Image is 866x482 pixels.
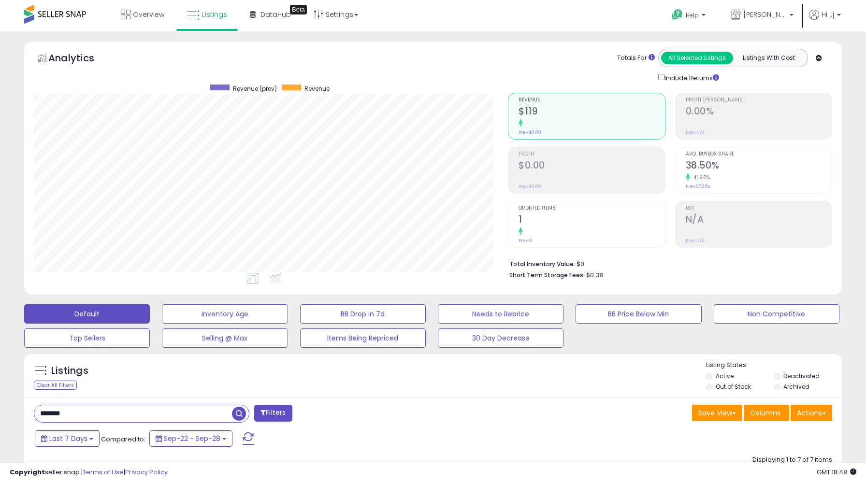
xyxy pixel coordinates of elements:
h5: Listings [51,364,88,378]
h2: 0.00% [686,106,832,119]
label: Deactivated [783,372,820,380]
div: Totals For [617,54,655,63]
span: ROI [686,206,832,211]
span: Hi Jj [822,10,834,19]
b: Short Term Storage Fees: [509,271,585,279]
span: Profit [PERSON_NAME] [686,98,832,103]
h5: Analytics [48,51,113,67]
small: Prev: 0 [519,238,532,243]
small: Prev: $0.00 [519,129,541,135]
button: Needs to Reprice [438,304,563,324]
small: Prev: N/A [686,129,705,135]
div: Include Returns [651,72,731,83]
button: Default [24,304,150,324]
span: 2025-10-7 18:48 GMT [817,468,856,477]
button: Actions [791,405,832,421]
button: BB Drop in 7d [300,304,426,324]
label: Archived [783,383,809,391]
h2: 38.50% [686,160,832,173]
b: Total Inventory Value: [509,260,575,268]
button: Non Competitive [714,304,839,324]
span: [PERSON_NAME]'s Movies [743,10,787,19]
span: Overview [133,10,164,19]
button: Top Sellers [24,328,150,348]
h2: 1 [519,214,664,227]
button: Selling @ Max [162,328,288,348]
span: DataHub [260,10,291,19]
button: Listings With Cost [733,52,805,64]
button: Save View [692,405,742,421]
h2: $0.00 [519,160,664,173]
span: Revenue (prev) [233,85,277,93]
button: Inventory Age [162,304,288,324]
div: Tooltip anchor [290,5,307,14]
div: Clear All Filters [34,381,77,390]
button: Items Being Repriced [300,328,426,348]
span: Revenue [304,85,330,93]
span: Compared to: [101,435,145,444]
small: 41.28% [690,174,710,181]
button: BB Price Below Min [576,304,701,324]
li: $0 [509,257,825,269]
button: All Selected Listings [661,52,733,64]
div: seller snap | | [10,468,168,477]
span: Avg. Buybox Share [686,152,832,157]
a: Privacy Policy [125,468,168,477]
button: Filters [254,405,292,422]
small: Prev: N/A [686,238,705,243]
label: Out of Stock [716,383,751,391]
label: Active [716,372,734,380]
span: Revenue [519,98,664,103]
span: Listings [202,10,227,19]
span: Columns [750,408,780,418]
a: Hi Jj [809,10,841,31]
span: Last 7 Days [49,434,87,443]
button: Columns [744,405,789,421]
h2: $119 [519,106,664,119]
span: Sep-22 - Sep-28 [164,434,220,443]
i: Get Help [671,9,683,21]
span: Profit [519,152,664,157]
span: Help [686,11,699,19]
p: Listing States: [706,361,842,370]
button: Sep-22 - Sep-28 [149,430,232,447]
h2: N/A [686,214,832,227]
button: 30 Day Decrease [438,328,563,348]
button: Last 7 Days [35,430,100,447]
small: Prev: $0.00 [519,184,541,189]
a: Terms of Use [83,468,124,477]
small: Prev: 27.25% [686,184,710,189]
span: $0.38 [586,270,603,280]
span: Ordered Items [519,206,664,211]
a: Help [664,1,715,31]
strong: Copyright [10,468,45,477]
